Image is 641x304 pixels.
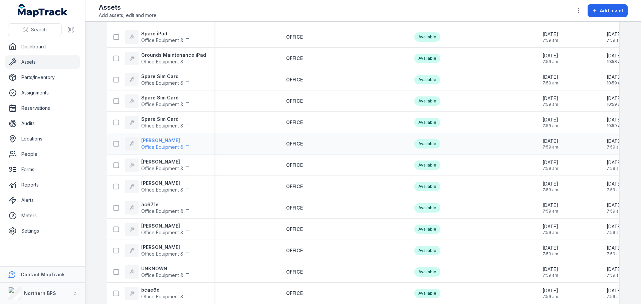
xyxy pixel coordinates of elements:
span: [DATE] [543,95,558,102]
a: Reports [5,178,80,192]
time: 15/10/2025, 7:59:05 am [607,287,622,299]
span: [DATE] [607,74,624,80]
a: People [5,147,80,161]
div: Available [414,118,440,127]
span: [DATE] [543,202,558,209]
a: OFFICE [286,205,303,211]
span: Office Equipment & IT [141,230,189,235]
a: OFFICE [286,119,303,126]
span: OFFICE [286,290,303,296]
span: Office Equipment & IT [141,101,189,107]
strong: [PERSON_NAME] [141,244,189,251]
a: [PERSON_NAME]Office Equipment & IT [125,180,189,193]
time: 15/10/2025, 7:59:05 am [543,266,558,278]
div: Available [414,139,440,148]
h2: Assets [99,3,158,12]
a: Spare Sim CardOffice Equipment & IT [125,94,189,108]
a: Forms [5,163,80,176]
strong: [PERSON_NAME] [141,223,189,229]
time: 15/10/2025, 7:59:05 am [543,31,558,43]
span: Search [31,26,47,33]
span: [DATE] [543,181,558,187]
span: OFFICE [286,248,303,253]
a: Grounds Maintenance iPadOffice Equipment & IT [125,52,206,65]
strong: UNKNOWN [141,265,189,272]
a: OFFICE [286,226,303,233]
time: 15/10/2025, 7:59:05 am [543,95,558,107]
span: 7:59 am [543,38,558,43]
a: OFFICE [286,247,303,254]
div: Available [414,75,440,84]
span: 7:59 am [543,102,558,107]
span: [DATE] [607,181,622,187]
span: [DATE] [607,159,622,166]
strong: Spare Sim Card [141,116,189,122]
span: 7:59 am [607,144,622,150]
span: Add asset [600,7,623,14]
div: Available [414,289,440,298]
strong: Spare iPad [141,30,189,37]
span: [DATE] [607,31,622,38]
a: OFFICE [286,140,303,147]
time: 15/10/2025, 7:59:05 am [543,52,558,64]
span: [DATE] [607,95,624,102]
span: 7:59 am [543,209,558,214]
span: 10:58 am [607,59,624,64]
a: Locations [5,132,80,145]
strong: [PERSON_NAME] [141,137,189,144]
a: Assets [5,55,80,69]
span: Office Equipment & IT [141,144,189,150]
div: Available [414,246,440,255]
span: 7:59 am [543,123,558,128]
a: Audits [5,117,80,130]
strong: Northern BPS [24,290,56,296]
span: [DATE] [543,116,558,123]
a: OFFICE [286,162,303,169]
span: [DATE] [543,223,558,230]
a: Alerts [5,194,80,207]
time: 15/10/2025, 10:59:19 am [607,74,624,86]
span: OFFICE [286,119,303,125]
span: 10:59 am [607,102,624,107]
div: Available [414,203,440,213]
div: Available [414,267,440,277]
a: Parts/Inventory [5,71,80,84]
button: Add asset [588,4,628,17]
time: 15/10/2025, 10:58:52 am [607,52,624,64]
span: 10:59 am [607,80,624,86]
span: [DATE] [543,287,558,294]
span: OFFICE [286,162,303,168]
time: 15/10/2025, 7:59:05 am [543,223,558,235]
span: 7:59 am [543,273,558,278]
span: [DATE] [607,287,622,294]
time: 15/10/2025, 7:59:05 am [543,159,558,171]
a: OFFICE [286,76,303,83]
div: Available [414,182,440,191]
a: UNKNOWNOffice Equipment & IT [125,265,189,279]
span: [DATE] [543,74,558,80]
time: 15/10/2025, 7:59:05 am [543,116,558,128]
span: [DATE] [543,31,558,38]
a: Spare Sim CardOffice Equipment & IT [125,116,189,129]
time: 15/10/2025, 7:59:05 am [543,202,558,214]
span: [DATE] [607,223,622,230]
span: Office Equipment & IT [141,166,189,171]
span: OFFICE [286,141,303,146]
div: Available [414,225,440,234]
strong: Contact MapTrack [21,272,65,277]
a: OFFICE [286,290,303,297]
a: OFFICE [286,34,303,40]
span: 7:59 am [543,294,558,299]
time: 15/10/2025, 7:59:05 am [543,181,558,193]
a: Reservations [5,101,80,115]
strong: Spare Sim Card [141,73,189,80]
strong: ac671e [141,201,189,208]
div: Available [414,54,440,63]
span: 7:59 am [607,187,622,193]
span: [DATE] [543,266,558,273]
span: 7:59 am [543,166,558,171]
a: bcae6dOffice Equipment & IT [125,287,189,300]
span: 10:59 am [607,123,624,128]
span: [DATE] [543,245,558,251]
